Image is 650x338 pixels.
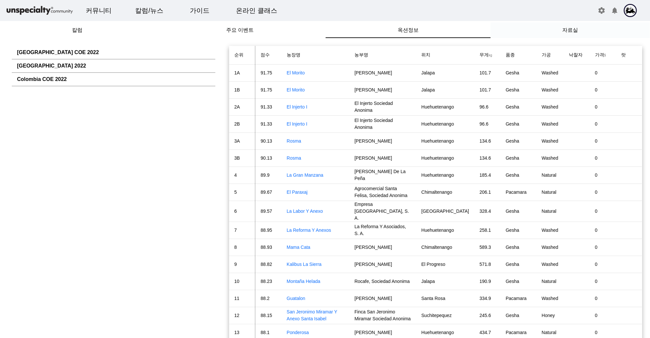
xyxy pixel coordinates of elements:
td: 88.23 [255,273,281,290]
td: 0 [590,222,616,239]
td: Honey [536,307,564,324]
a: Guatalon [287,296,305,301]
a: San Jeronimo Miramar Y Anexo Santa Isabel [287,309,337,321]
th: 품종 [500,46,536,64]
td: 190.9 [474,273,500,290]
td: Natural [536,184,564,201]
span: 대화 [60,218,68,223]
th: 농장명 [281,46,349,64]
a: 홈 [2,208,43,224]
td: Huehuetenango [416,132,475,149]
td: 9 [229,256,255,273]
img: logo [5,5,74,16]
td: 334.9 [474,290,500,307]
td: 0 [590,81,616,98]
td: 0 [590,273,616,290]
td: 88.15 [255,307,281,324]
td: 0 [590,167,616,184]
mat-icon: settings [598,7,605,14]
td: Washed [536,132,564,149]
a: 대화 [43,208,84,224]
td: 0 [590,115,616,132]
a: El Morito [287,70,305,75]
img: profile image [624,4,637,17]
td: Chimaltenango [416,184,475,201]
span: 자료실 [562,28,578,33]
a: 온라인 클래스 [231,2,282,19]
td: Gesha [500,115,536,132]
a: El Injerto I [287,104,307,109]
td: [PERSON_NAME] [349,149,416,167]
td: 10 [229,273,255,290]
td: Washed [536,256,564,273]
td: Washed [536,290,564,307]
td: Gesha [500,167,536,184]
td: Huehuetenango [416,98,475,115]
td: 90.13 [255,132,281,149]
td: El Injerto Sociedad Anonima [349,98,416,115]
td: 1B [229,81,255,98]
td: Jalapa [416,81,475,98]
td: Jalapa [416,273,475,290]
a: [GEOGRAPHIC_DATA] COE 2022 [17,50,99,55]
td: 89.57 [255,201,281,222]
td: Washed [536,222,564,239]
td: [PERSON_NAME] [349,81,416,98]
td: [PERSON_NAME] [349,239,416,256]
td: 328.4 [474,201,500,222]
td: Huehuetenango [416,115,475,132]
td: Gesha [500,222,536,239]
td: 245.6 [474,307,500,324]
td: Washed [536,115,564,132]
td: 589.3 [474,239,500,256]
td: [PERSON_NAME] [349,256,416,273]
td: [PERSON_NAME] [349,64,416,81]
a: La Reforma Y Anexos [287,228,331,233]
td: Washed [536,81,564,98]
a: Rosma [287,155,301,161]
td: La Reforma Y Asociados, S. A. [349,222,416,239]
td: Natural [536,201,564,222]
td: 2A [229,98,255,115]
td: Huehuetenango [416,167,475,184]
a: Kalibus La Sierra [287,262,322,267]
td: 88.2 [255,290,281,307]
td: Huehuetenango [416,222,475,239]
a: 설정 [84,208,126,224]
th: 랏 [616,46,642,64]
td: 90.13 [255,149,281,167]
a: El Injerto I [287,121,307,127]
span: 홈 [21,218,25,223]
td: 91.33 [255,115,281,132]
th: 낙찰자 [564,46,590,64]
td: Pacamara [500,290,536,307]
td: 0 [590,307,616,324]
td: 88.93 [255,239,281,256]
th: 위치 [416,46,475,64]
td: Gesha [500,239,536,256]
td: 0 [590,184,616,201]
td: 101.7 [474,81,500,98]
a: El Morito [287,87,305,92]
td: Gesha [500,149,536,167]
td: Chimaltenango [416,239,475,256]
td: 6 [229,201,255,222]
td: Natural [536,273,564,290]
span: 칼럼 [72,28,82,33]
td: 0 [590,64,616,81]
th: 농부명 [349,46,416,64]
td: 8 [229,239,255,256]
td: [PERSON_NAME] De La Peña [349,167,416,184]
td: 0 [590,149,616,167]
th: 무게 [474,46,500,64]
td: Washed [536,64,564,81]
td: 89.67 [255,184,281,201]
td: 89.9 [255,167,281,184]
td: 134.6 [474,132,500,149]
a: La Gran Manzana [287,172,323,178]
td: Gesha [500,273,536,290]
span: 설정 [101,218,109,223]
td: Huehuetenango [416,149,475,167]
td: [GEOGRAPHIC_DATA] [416,201,475,222]
td: Jalapa [416,64,475,81]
